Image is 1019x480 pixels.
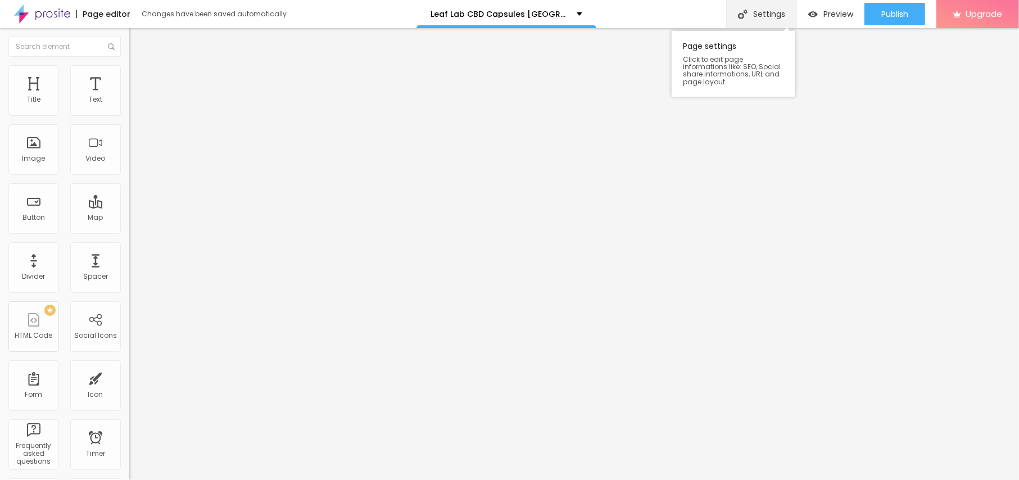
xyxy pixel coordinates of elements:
span: Click to edit page informations like: SEO, Social share informations, URL and page layout. [683,56,784,85]
img: Icone [738,10,748,19]
div: Social Icons [74,332,117,339]
iframe: Editor [129,28,1019,480]
div: Spacer [83,273,108,280]
div: Video [86,155,106,162]
span: Upgrade [966,9,1002,19]
div: HTML Code [15,332,53,339]
div: Map [88,214,103,221]
button: Publish [864,3,925,25]
div: Timer [86,450,105,458]
div: Form [25,391,43,399]
img: Icone [108,43,115,50]
input: Search element [8,37,121,57]
div: Frequently asked questions [11,442,56,466]
div: Divider [22,273,46,280]
span: Preview [823,10,853,19]
div: Page editor [76,10,130,18]
span: Publish [881,10,908,19]
div: Text [89,96,102,103]
div: Image [22,155,46,162]
div: Button [22,214,45,221]
div: Changes have been saved automatically [142,11,287,17]
div: Title [27,96,40,103]
div: Icon [88,391,103,399]
img: view-1.svg [808,10,818,19]
p: Leaf Lab CBD Capsules [GEOGRAPHIC_DATA] [431,10,568,18]
button: Preview [797,3,864,25]
div: Page settings [672,31,795,97]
